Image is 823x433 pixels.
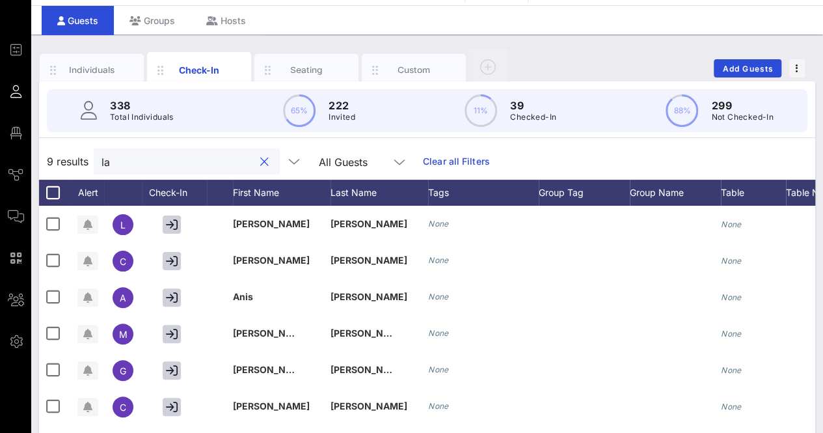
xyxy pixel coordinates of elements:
[722,64,774,74] span: Add Guests
[233,255,310,266] span: [PERSON_NAME]
[721,292,742,302] i: None
[319,156,368,168] div: All Guests
[311,148,415,175] div: All Guests
[170,63,228,77] div: Check-In
[191,6,262,35] div: Hosts
[63,64,121,76] div: Individuals
[721,219,742,229] i: None
[721,402,742,412] i: None
[428,365,449,374] i: None
[278,64,336,76] div: Seating
[428,180,539,206] div: Tags
[428,328,449,338] i: None
[120,219,126,230] span: L
[142,180,207,206] div: Check-In
[47,154,88,169] span: 9 results
[428,219,449,229] i: None
[119,329,128,340] span: M
[331,328,407,339] span: [PERSON_NAME]
[539,180,630,206] div: Group Tag
[721,329,742,339] i: None
[510,98,556,113] p: 39
[120,365,126,376] span: G
[329,98,355,113] p: 222
[72,180,104,206] div: Alert
[110,111,174,124] p: Total Individuals
[110,98,174,113] p: 338
[331,400,407,412] span: [PERSON_NAME]
[711,98,774,113] p: 299
[331,291,407,302] span: [PERSON_NAME]
[233,218,310,229] span: [PERSON_NAME]
[428,401,449,411] i: None
[233,291,253,302] span: Anis
[233,400,310,412] span: [PERSON_NAME]
[120,256,126,267] span: C
[711,111,774,124] p: Not Checked-In
[42,6,114,35] div: Guests
[331,180,428,206] div: Last Name
[510,111,556,124] p: Checked-In
[114,6,191,35] div: Groups
[423,154,490,169] a: Clear all Filters
[385,64,443,76] div: Custom
[260,156,269,169] button: clear icon
[233,328,388,339] span: [PERSON_NAME] [PERSON_NAME]
[714,59,781,77] button: Add Guests
[721,365,742,375] i: None
[120,292,126,303] span: A
[120,402,126,413] span: C
[233,180,331,206] div: First Name
[428,292,449,301] i: None
[331,364,407,375] span: [PERSON_NAME]
[331,218,407,229] span: [PERSON_NAME]
[233,364,310,375] span: [PERSON_NAME]
[630,180,721,206] div: Group Name
[721,256,742,266] i: None
[428,255,449,265] i: None
[329,111,355,124] p: Invited
[721,180,786,206] div: Table
[331,255,407,266] span: [PERSON_NAME]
